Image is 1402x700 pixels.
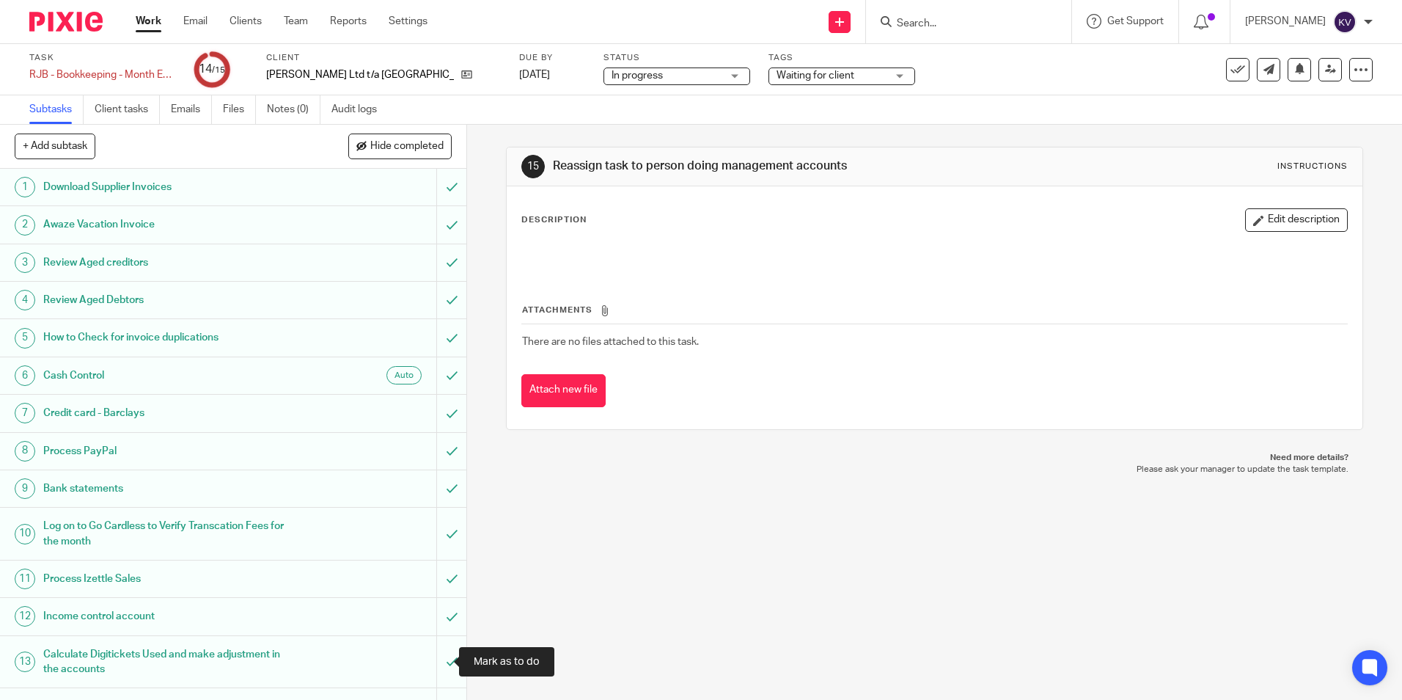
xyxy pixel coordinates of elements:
div: 13 [15,652,35,672]
label: Status [603,52,750,64]
p: Please ask your manager to update the task template. [521,464,1348,475]
button: + Add subtask [15,134,95,158]
h1: Cash Control [43,365,296,387]
img: Pixie [29,12,103,32]
button: Hide completed [348,134,452,158]
div: 11 [15,569,35,589]
a: Client tasks [95,95,160,124]
button: Attach new file [521,374,606,407]
a: Emails [171,95,212,124]
div: 5 [15,328,35,349]
label: Task [29,52,176,64]
h1: Review Aged creditors [43,252,296,274]
span: [DATE] [519,70,550,80]
h1: How to Check for invoice duplications [43,327,296,349]
a: Notes (0) [267,95,320,124]
a: Subtasks [29,95,84,124]
label: Client [266,52,501,64]
span: Hide completed [370,141,444,153]
a: Team [284,14,308,29]
p: Task completed. [1258,39,1332,54]
a: Work [136,14,161,29]
a: Audit logs [331,95,388,124]
span: Waiting for client [777,70,854,81]
h1: Log on to Go Cardless to Verify Transcation Fees for the month [43,515,296,553]
span: There are no files attached to this task. [522,337,699,347]
h1: Bank statements [43,478,296,500]
div: 14 [199,61,225,78]
p: Need more details? [521,452,1348,464]
h1: Reassign task to person doing management accounts [553,158,966,174]
div: 2 [15,215,35,236]
a: Clients [230,14,262,29]
h1: Download Supplier Invoices [43,176,296,198]
div: 15 [521,155,545,178]
h1: Income control account [43,605,296,627]
h1: Review Aged Debtors [43,289,296,311]
a: Settings [389,14,427,29]
span: In progress [612,70,663,81]
span: Attachments [522,306,592,314]
p: [PERSON_NAME] Ltd t/a [GEOGRAPHIC_DATA] [266,68,454,82]
button: Edit description [1245,208,1348,232]
h1: Credit card - Barclays [43,402,296,424]
div: RJB - Bookkeeping - Month End Closure [29,68,176,82]
div: Auto [386,366,422,384]
a: Files [223,95,256,124]
h1: Calculate Digitickets Used and make adjustment in the accounts [43,644,296,681]
h1: Process Izettle Sales [43,568,296,590]
div: 10 [15,524,35,544]
div: 12 [15,606,35,627]
a: Reports [330,14,367,29]
div: 3 [15,252,35,273]
div: 4 [15,290,35,310]
a: Email [183,14,208,29]
label: Due by [519,52,585,64]
div: 6 [15,365,35,386]
small: /15 [212,66,225,74]
div: 1 [15,177,35,197]
div: Instructions [1277,161,1348,172]
div: 7 [15,403,35,423]
img: svg%3E [1333,10,1357,34]
h1: Awaze Vacation Invoice [43,214,296,236]
h1: Process PayPal [43,440,296,462]
p: Description [521,214,587,226]
div: 8 [15,441,35,462]
div: 9 [15,478,35,499]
